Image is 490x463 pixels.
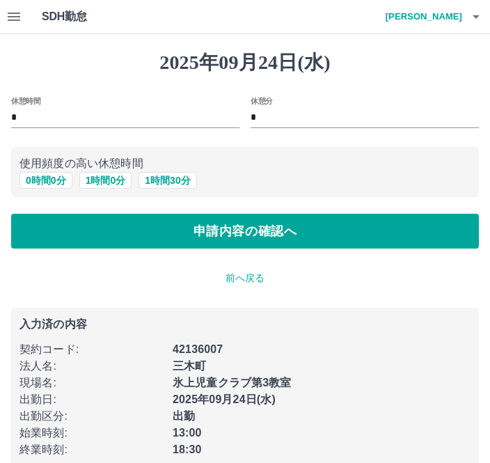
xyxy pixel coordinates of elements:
label: 休憩分 [251,95,273,106]
button: 申請内容の確認へ [11,214,479,249]
button: 1時間30分 [139,172,196,189]
b: 13:00 [173,427,202,439]
button: 0時間0分 [19,172,72,189]
p: 終業時刻 : [19,441,164,458]
p: 出勤日 : [19,391,164,408]
p: 契約コード : [19,341,164,358]
h1: 2025年09月24日(水) [11,51,479,74]
p: 始業時刻 : [19,425,164,441]
p: 法人名 : [19,358,164,375]
p: 前へ戻る [11,271,479,285]
button: 1時間0分 [79,172,132,189]
b: 出勤 [173,410,195,422]
label: 休憩時間 [11,95,40,106]
b: 2025年09月24日(水) [173,393,276,405]
b: 18:30 [173,444,202,455]
b: 氷上児童クラブ第3教室 [173,377,292,389]
p: 出勤区分 : [19,408,164,425]
p: 入力済の内容 [19,319,471,330]
b: 三木町 [173,360,206,372]
b: 42136007 [173,343,223,355]
p: 現場名 : [19,375,164,391]
p: 使用頻度の高い休憩時間 [19,155,471,172]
